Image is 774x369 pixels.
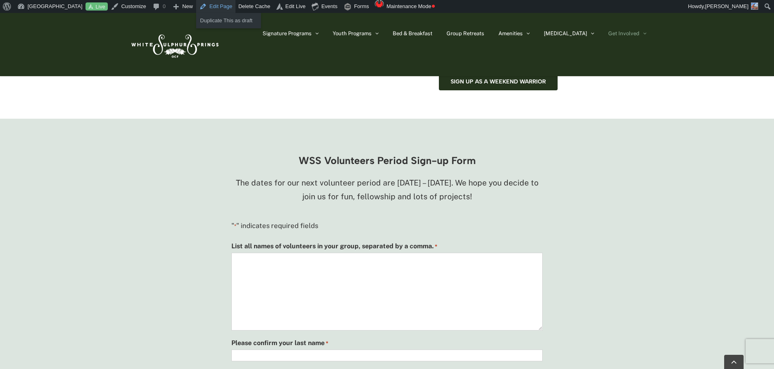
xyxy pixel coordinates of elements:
span: [PERSON_NAME] [705,3,748,9]
p: The dates for our next volunteer period are [DATE] – [DATE]. We hope you decide to join us for fu... [231,176,543,204]
a: Amenities [498,13,530,53]
a: Signature Programs [263,13,319,53]
a: Bed & Breakfast [393,13,432,53]
span: Sign up as a Weekend Warrior [451,78,546,85]
span: Get Involved [608,31,639,36]
a: Live [86,2,108,11]
a: [MEDICAL_DATA] [544,13,594,53]
label: Please confirm your last name [231,337,328,349]
a: Duplicate This as draft [196,15,261,26]
a: Youth Programs [333,13,378,53]
a: Get Involved [608,13,646,53]
span: Group Retreats [447,31,484,36]
span: [MEDICAL_DATA] [544,31,587,36]
h3: WSS Volunteers Period Sign-up Form [231,155,543,166]
p: " " indicates required fields [231,220,543,232]
span: Bed & Breakfast [393,31,432,36]
img: SusannePappal-66x66.jpg [751,2,758,10]
nav: Main Menu Sticky [263,13,646,53]
span: Signature Programs [263,31,312,36]
a: Group Retreats [447,13,484,53]
span: Youth Programs [333,31,372,36]
a: Sign up as a Weekend Warrior [439,73,558,90]
span: Amenities [498,31,523,36]
img: White Sulphur Springs Logo [128,26,221,64]
label: List all names of volunteers in your group, separated by a comma. [231,240,437,252]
